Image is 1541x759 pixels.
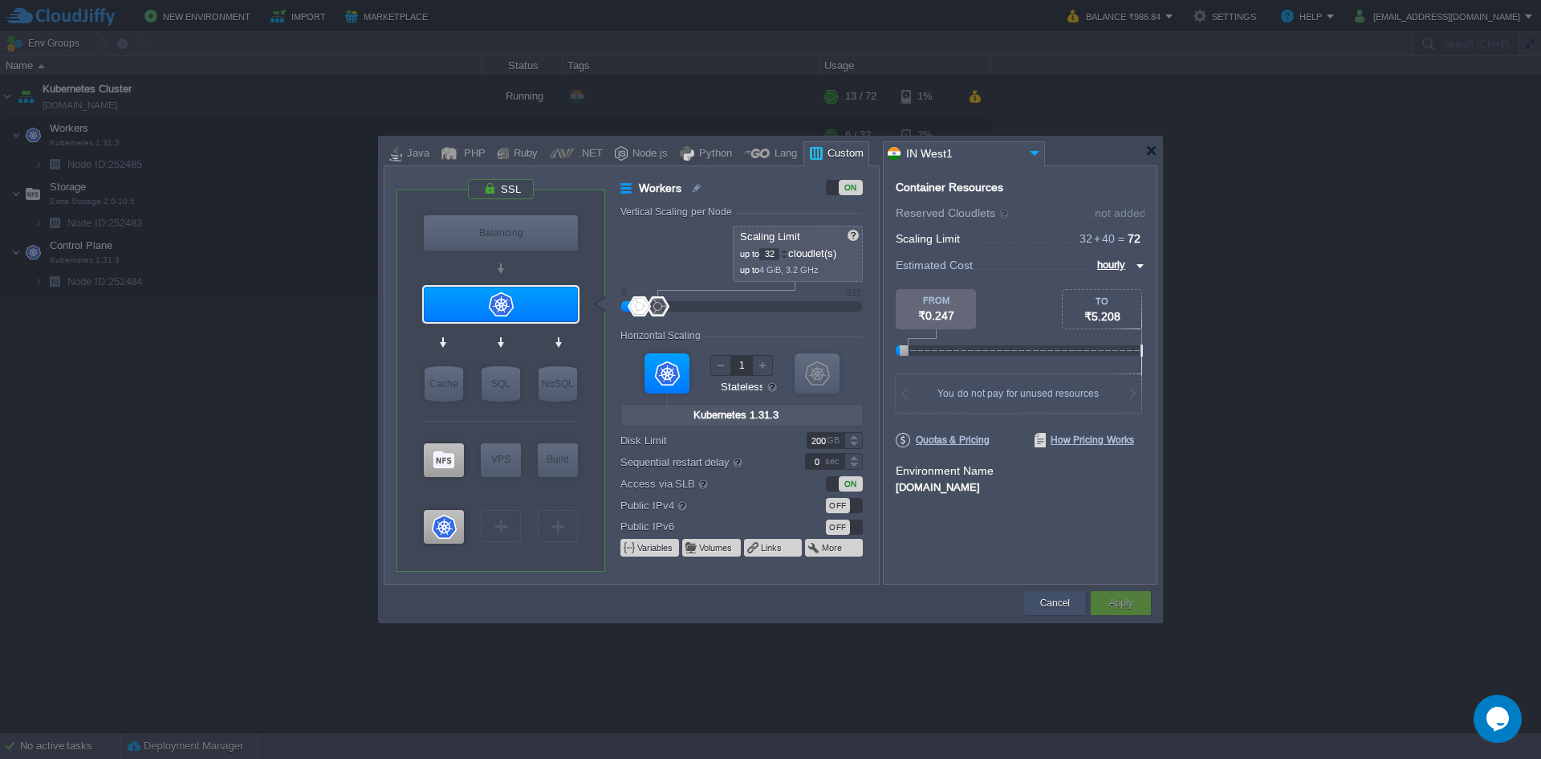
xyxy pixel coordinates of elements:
[1115,232,1128,245] span: =
[839,180,863,195] div: ON
[620,453,783,471] label: Sequential restart delay
[402,142,429,166] div: Java
[918,309,954,322] span: ₹0.247
[620,330,705,341] div: Horizontal Scaling
[740,231,800,243] span: Scaling Limit
[1474,695,1525,743] iframe: chat widget
[839,476,863,492] div: ON
[740,243,857,260] p: cloudlet(s)
[1084,310,1120,323] span: ₹5.208
[1092,232,1102,245] span: +
[896,232,960,245] span: Scaling Limit
[538,443,578,477] div: Build Node
[826,498,850,513] div: OFF
[620,432,783,449] label: Disk Limit
[896,479,1145,493] div: [DOMAIN_NAME]
[424,510,464,544] div: Control Plane
[628,142,668,166] div: Node.js
[482,366,520,402] div: SQL
[823,142,864,166] div: Custom
[896,433,990,447] span: Quotas & Pricing
[637,541,674,554] button: Variables
[1035,433,1134,447] span: How Pricing Works
[424,215,578,251] div: Load Balancer
[847,288,861,297] div: 512
[620,496,783,514] label: Public IPv4
[538,443,578,475] div: Build
[459,142,486,166] div: PHP
[699,541,734,554] button: Volumes
[1080,232,1092,245] span: 32
[896,206,1010,219] span: Reserved Cloudlets
[1108,595,1132,611] button: Apply
[759,265,819,275] span: 4 GiB, 3.2 GHz
[740,249,759,259] span: up to
[574,142,603,166] div: .NET
[481,443,521,475] div: VPS
[896,256,973,274] span: Estimated Cost
[620,206,736,218] div: Vertical Scaling per Node
[896,182,1003,194] div: Container Resources
[425,366,463,402] div: Cache
[482,366,520,402] div: SQL Databases
[1095,207,1146,218] div: not added
[424,287,578,322] div: Workers
[424,443,464,477] div: Storage
[761,541,783,554] button: Links
[896,464,994,477] label: Environment Name
[481,443,521,477] div: Elastic VPS
[1128,232,1141,245] span: 72
[539,366,577,402] div: NoSQL Databases
[509,142,538,166] div: Ruby
[740,265,759,275] span: up to
[825,454,843,469] div: sec
[621,288,626,297] div: 0
[424,215,578,251] div: Balancing
[822,541,844,554] button: More
[770,142,797,166] div: Lang
[896,296,976,305] div: FROM
[620,518,783,535] label: Public IPv6
[620,475,783,492] label: Access via SLB
[827,433,843,448] div: GB
[826,520,850,535] div: OFF
[1063,296,1141,306] div: TO
[481,510,521,542] div: Create New Layer
[538,510,578,542] div: Create New Layer
[694,142,732,166] div: Python
[539,366,577,402] div: NoSQL
[1040,595,1070,611] button: Cancel
[1092,232,1115,245] span: 40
